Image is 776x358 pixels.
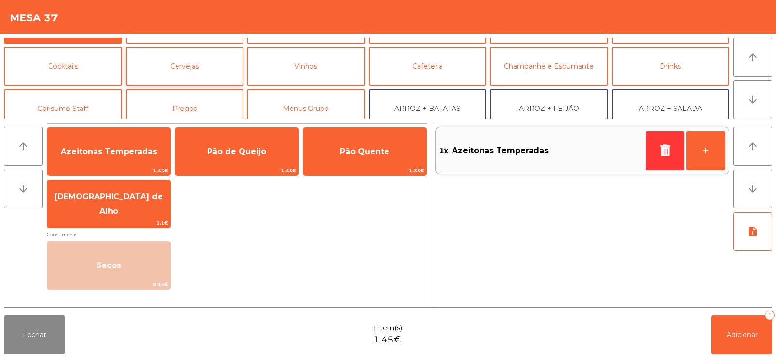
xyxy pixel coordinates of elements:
i: arrow_downward [747,94,759,106]
button: Pregos [126,89,244,128]
button: ARROZ + SALADA [612,89,730,128]
span: 1.45€ [373,333,401,346]
button: note_add [733,212,772,251]
button: Drinks [612,47,730,86]
button: ARROZ + BATATAS [369,89,487,128]
button: Adicionar1 [711,315,772,354]
span: 1.1€ [47,218,170,228]
button: ARROZ + FEIJÃO [490,89,608,128]
span: Consumiveis [47,230,427,239]
button: + [686,131,725,170]
button: Cafeteria [369,47,487,86]
button: Cervejas [126,47,244,86]
button: Cocktails [4,47,122,86]
span: 1 [372,323,377,333]
div: 1 [765,311,775,320]
span: Sacos [97,261,121,270]
button: arrow_downward [4,170,43,208]
i: arrow_upward [747,140,759,152]
button: arrow_downward [733,80,772,119]
button: arrow_upward [733,127,772,166]
button: Consumo Staff [4,89,122,128]
span: Pão Quente [340,147,389,156]
button: arrow_upward [733,38,772,77]
span: Azeitonas Temperadas [61,147,157,156]
i: arrow_downward [747,183,759,195]
i: note_add [747,226,759,237]
span: 1.35€ [303,166,426,175]
span: 0.15€ [47,280,170,289]
span: item(s) [378,323,402,333]
span: [DEMOGRAPHIC_DATA] de Alho [54,192,163,216]
span: 1.45€ [47,166,170,175]
span: Pão de Queijo [207,147,266,156]
span: 1.45€ [175,166,298,175]
span: Adicionar [727,330,758,339]
span: 1x [439,143,448,158]
button: Champanhe e Espumante [490,47,608,86]
h4: Mesa 37 [10,11,58,25]
button: arrow_downward [733,170,772,208]
i: arrow_downward [17,183,29,195]
span: Azeitonas Temperadas [452,143,549,158]
button: Vinhos [247,47,365,86]
button: Menus Grupo [247,89,365,128]
i: arrow_upward [747,51,759,63]
i: arrow_upward [17,140,29,152]
button: Fechar [4,315,65,354]
button: arrow_upward [4,127,43,166]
